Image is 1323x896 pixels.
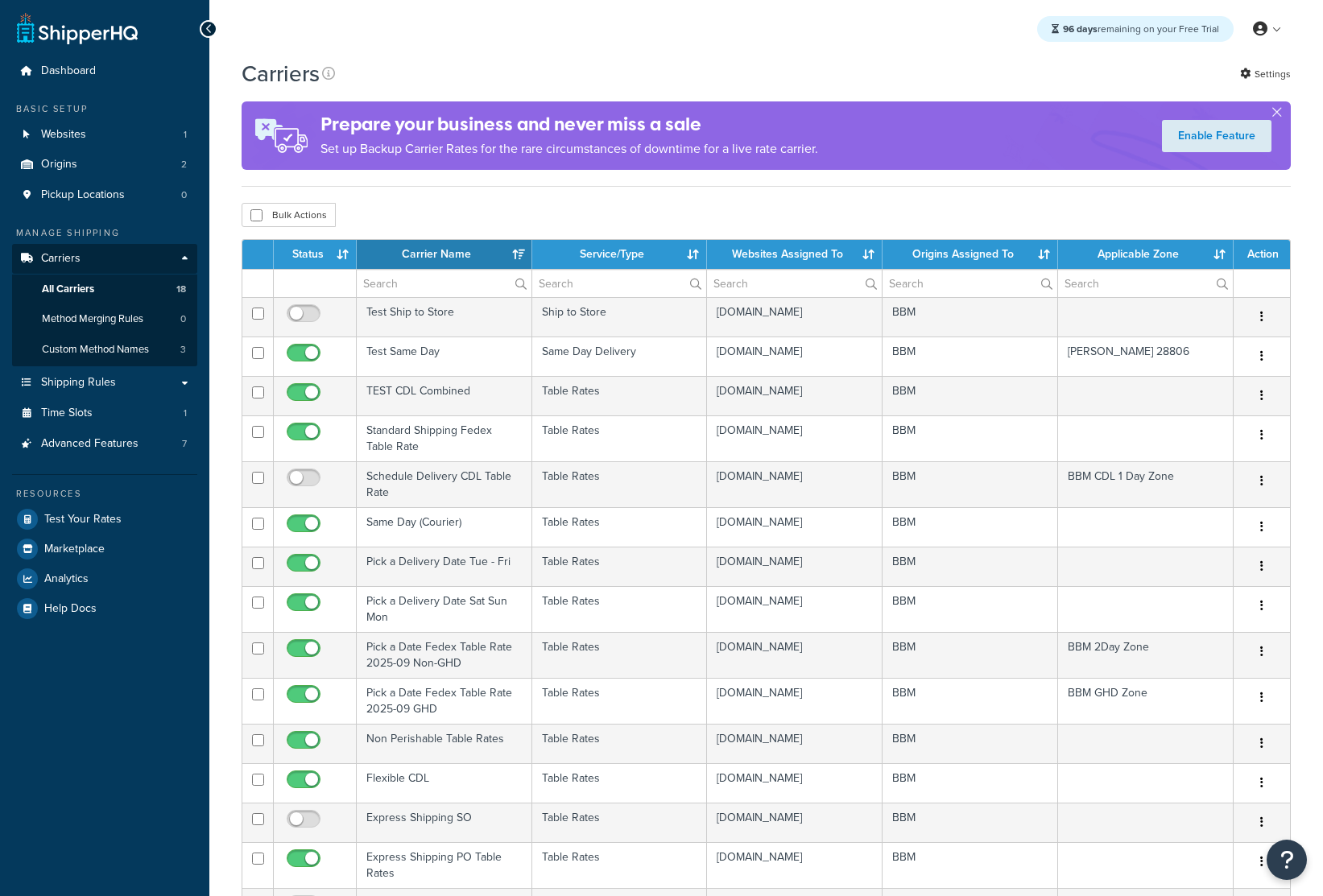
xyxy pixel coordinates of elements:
li: Advanced Features [12,429,197,459]
div: Manage Shipping [12,226,197,240]
a: Advanced Features 7 [12,429,197,459]
td: [DOMAIN_NAME] [707,461,883,507]
td: Test Same Day [357,337,532,376]
a: Time Slots 1 [12,398,197,428]
th: Websites Assigned To: activate to sort column ascending [707,240,883,269]
a: Pickup Locations 0 [12,180,197,210]
span: Method Merging Rules [42,312,143,326]
a: Settings [1240,63,1291,85]
td: Express Shipping SO [357,803,532,842]
td: BBM [883,803,1058,842]
td: Test Ship to Store [357,297,532,337]
td: [DOMAIN_NAME] [707,678,883,724]
td: Schedule Delivery CDL Table Rate [357,461,532,507]
td: BBM [883,337,1058,376]
td: Pick a Delivery Date Tue - Fri [357,547,532,586]
td: Table Rates [532,415,708,461]
span: Origins [41,158,77,171]
td: [PERSON_NAME] 28806 [1058,337,1234,376]
h4: Prepare your business and never miss a sale [320,111,818,138]
td: Pick a Date Fedex Table Rate 2025-09 Non-GHD [357,632,532,678]
a: Marketplace [12,535,197,564]
td: Table Rates [532,763,708,803]
td: [DOMAIN_NAME] [707,632,883,678]
li: Origins [12,150,197,180]
span: Carriers [41,252,81,266]
h1: Carriers [242,58,320,89]
td: Table Rates [532,678,708,724]
td: Table Rates [532,547,708,586]
td: Same Day Delivery [532,337,708,376]
td: BBM [883,678,1058,724]
td: BBM [883,461,1058,507]
td: Non Perishable Table Rates [357,724,532,763]
td: BBM [883,724,1058,763]
th: Status: activate to sort column ascending [274,240,357,269]
li: Method Merging Rules [12,304,197,334]
td: [DOMAIN_NAME] [707,842,883,888]
td: TEST CDL Combined [357,376,532,415]
input: Search [532,270,707,297]
td: Table Rates [532,842,708,888]
td: BBM 2Day Zone [1058,632,1234,678]
th: Origins Assigned To: activate to sort column ascending [883,240,1058,269]
span: 3 [180,343,186,357]
td: [DOMAIN_NAME] [707,763,883,803]
td: Express Shipping PO Table Rates [357,842,532,888]
li: Time Slots [12,398,197,428]
span: Help Docs [44,602,97,616]
li: Analytics [12,564,197,593]
td: BBM [883,763,1058,803]
td: BBM [883,586,1058,632]
button: Bulk Actions [242,203,336,227]
a: Test Your Rates [12,505,197,534]
span: Custom Method Names [42,343,149,357]
p: Set up Backup Carrier Rates for the rare circumstances of downtime for a live rate carrier. [320,138,818,160]
td: Table Rates [532,507,708,547]
li: Pickup Locations [12,180,197,210]
td: BBM [883,297,1058,337]
td: [DOMAIN_NAME] [707,415,883,461]
a: Origins 2 [12,150,197,180]
div: Basic Setup [12,102,197,116]
li: Custom Method Names [12,335,197,365]
td: BBM GHD Zone [1058,678,1234,724]
th: Carrier Name: activate to sort column ascending [357,240,532,269]
div: Resources [12,487,197,501]
li: Websites [12,120,197,150]
th: Action [1234,240,1290,269]
td: Ship to Store [532,297,708,337]
li: All Carriers [12,275,197,304]
td: BBM [883,376,1058,415]
td: [DOMAIN_NAME] [707,724,883,763]
td: [DOMAIN_NAME] [707,297,883,337]
td: BBM [883,632,1058,678]
img: ad-rules-rateshop-fe6ec290ccb7230408bd80ed9643f0289d75e0ffd9eb532fc0e269fcd187b520.png [242,101,320,170]
a: Carriers [12,244,197,274]
td: [DOMAIN_NAME] [707,376,883,415]
th: Applicable Zone: activate to sort column ascending [1058,240,1234,269]
td: Table Rates [532,461,708,507]
strong: 96 days [1063,22,1098,36]
a: ShipperHQ Home [17,12,138,44]
span: Time Slots [41,407,93,420]
li: Help Docs [12,594,197,623]
span: 1 [184,407,187,420]
td: [DOMAIN_NAME] [707,547,883,586]
td: Table Rates [532,803,708,842]
a: Enable Feature [1162,120,1271,152]
td: Table Rates [532,724,708,763]
a: Shipping Rules [12,368,197,398]
td: [DOMAIN_NAME] [707,803,883,842]
span: 1 [184,128,187,142]
span: 18 [176,283,186,296]
div: remaining on your Free Trial [1037,16,1234,42]
a: All Carriers 18 [12,275,197,304]
td: Table Rates [532,376,708,415]
td: [DOMAIN_NAME] [707,586,883,632]
td: BBM [883,547,1058,586]
a: Custom Method Names 3 [12,335,197,365]
td: Table Rates [532,632,708,678]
